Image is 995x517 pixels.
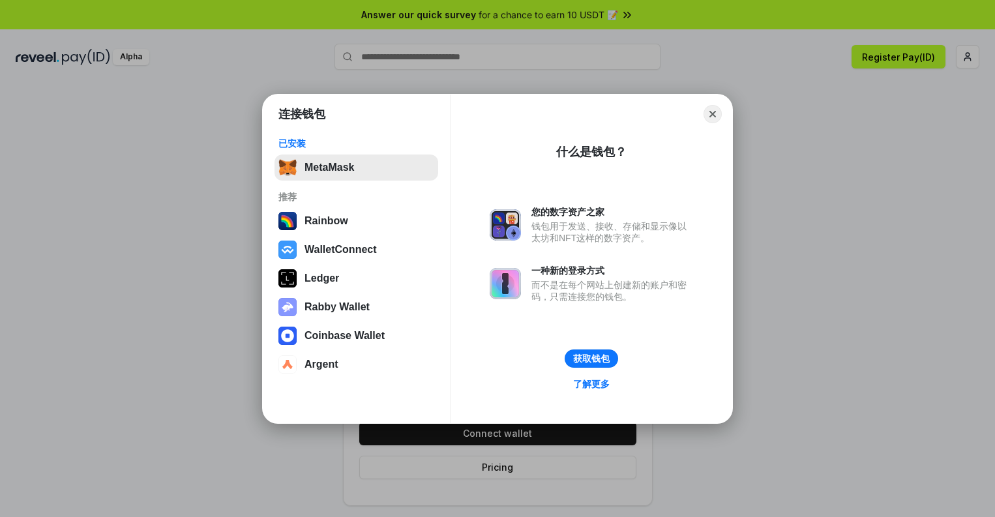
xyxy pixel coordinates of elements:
img: svg+xml,%3Csvg%20width%3D%22120%22%20height%3D%22120%22%20viewBox%3D%220%200%20120%20120%22%20fil... [278,212,297,230]
div: WalletConnect [304,244,377,256]
h1: 连接钱包 [278,106,325,122]
div: 什么是钱包？ [556,144,627,160]
div: Coinbase Wallet [304,330,385,342]
div: 您的数字资产之家 [531,206,693,218]
div: 而不是在每个网站上创建新的账户和密码，只需连接您的钱包。 [531,279,693,303]
button: Argent [275,351,438,377]
img: svg+xml,%3Csvg%20xmlns%3D%22http%3A%2F%2Fwww.w3.org%2F2000%2Fsvg%22%20width%3D%2228%22%20height%3... [278,269,297,288]
div: 一种新的登录方式 [531,265,693,276]
div: 获取钱包 [573,353,610,364]
div: MetaMask [304,162,354,173]
button: Rainbow [275,208,438,234]
div: 了解更多 [573,378,610,390]
img: svg+xml,%3Csvg%20width%3D%2228%22%20height%3D%2228%22%20viewBox%3D%220%200%2028%2028%22%20fill%3D... [278,355,297,374]
img: svg+xml,%3Csvg%20xmlns%3D%22http%3A%2F%2Fwww.w3.org%2F2000%2Fsvg%22%20fill%3D%22none%22%20viewBox... [490,268,521,299]
div: Ledger [304,273,339,284]
div: 已安装 [278,138,434,149]
div: Rabby Wallet [304,301,370,313]
div: Argent [304,359,338,370]
img: svg+xml,%3Csvg%20width%3D%2228%22%20height%3D%2228%22%20viewBox%3D%220%200%2028%2028%22%20fill%3D... [278,241,297,259]
div: 钱包用于发送、接收、存储和显示像以太坊和NFT这样的数字资产。 [531,220,693,244]
button: 获取钱包 [565,349,618,368]
img: svg+xml,%3Csvg%20width%3D%2228%22%20height%3D%2228%22%20viewBox%3D%220%200%2028%2028%22%20fill%3D... [278,327,297,345]
button: Ledger [275,265,438,291]
img: svg+xml,%3Csvg%20fill%3D%22none%22%20height%3D%2233%22%20viewBox%3D%220%200%2035%2033%22%20width%... [278,158,297,177]
button: WalletConnect [275,237,438,263]
button: Close [704,105,722,123]
div: Rainbow [304,215,348,227]
button: Rabby Wallet [275,294,438,320]
a: 了解更多 [565,376,617,392]
img: svg+xml,%3Csvg%20xmlns%3D%22http%3A%2F%2Fwww.w3.org%2F2000%2Fsvg%22%20fill%3D%22none%22%20viewBox... [278,298,297,316]
img: svg+xml,%3Csvg%20xmlns%3D%22http%3A%2F%2Fwww.w3.org%2F2000%2Fsvg%22%20fill%3D%22none%22%20viewBox... [490,209,521,241]
button: MetaMask [275,155,438,181]
div: 推荐 [278,191,434,203]
button: Coinbase Wallet [275,323,438,349]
